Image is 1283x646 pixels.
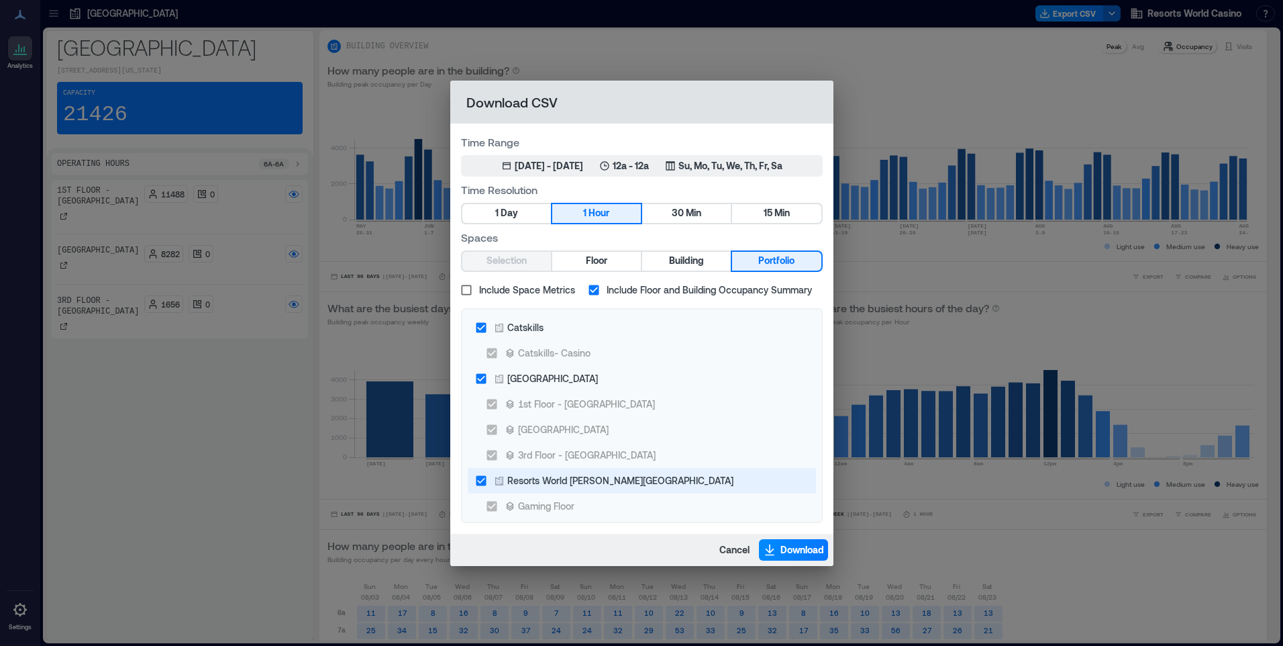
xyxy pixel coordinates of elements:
[672,205,684,222] span: 30
[462,204,551,223] button: 1 Day
[518,397,655,411] div: 1st Floor - [GEOGRAPHIC_DATA]
[507,320,544,334] div: Catskills
[518,422,609,436] div: [GEOGRAPHIC_DATA]
[518,499,574,513] div: Gaming Floor
[507,371,598,385] div: [GEOGRAPHIC_DATA]
[642,252,731,271] button: Building
[461,182,823,197] label: Time Resolution
[588,205,609,222] span: Hour
[764,205,772,222] span: 15
[774,205,790,222] span: Min
[461,155,823,177] button: [DATE] - [DATE]12a - 12aSu, Mo, Tu, We, Th, Fr, Sa
[583,205,586,222] span: 1
[515,159,583,173] div: [DATE] - [DATE]
[759,539,828,561] button: Download
[461,230,823,245] label: Spaces
[607,283,812,297] span: Include Floor and Building Occupancy Summary
[461,134,823,150] label: Time Range
[715,539,754,561] button: Cancel
[758,252,794,269] span: Portfolio
[507,473,733,488] div: Resorts World [PERSON_NAME][GEOGRAPHIC_DATA]
[518,346,591,360] div: Catskills- Casino
[678,159,782,173] p: Su, Mo, Tu, We, Th, Fr, Sa
[501,205,518,222] span: Day
[732,252,821,271] button: Portfolio
[552,252,641,271] button: Floor
[450,81,833,124] h2: Download CSV
[613,159,649,173] p: 12a - 12a
[686,205,701,222] span: Min
[479,283,575,297] span: Include Space Metrics
[732,204,821,223] button: 15 Min
[669,252,704,269] span: Building
[552,204,641,223] button: 1 Hour
[719,543,750,557] span: Cancel
[495,205,499,222] span: 1
[642,204,731,223] button: 30 Min
[586,252,607,269] span: Floor
[780,543,824,557] span: Download
[518,448,656,462] div: 3rd Floor - [GEOGRAPHIC_DATA]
